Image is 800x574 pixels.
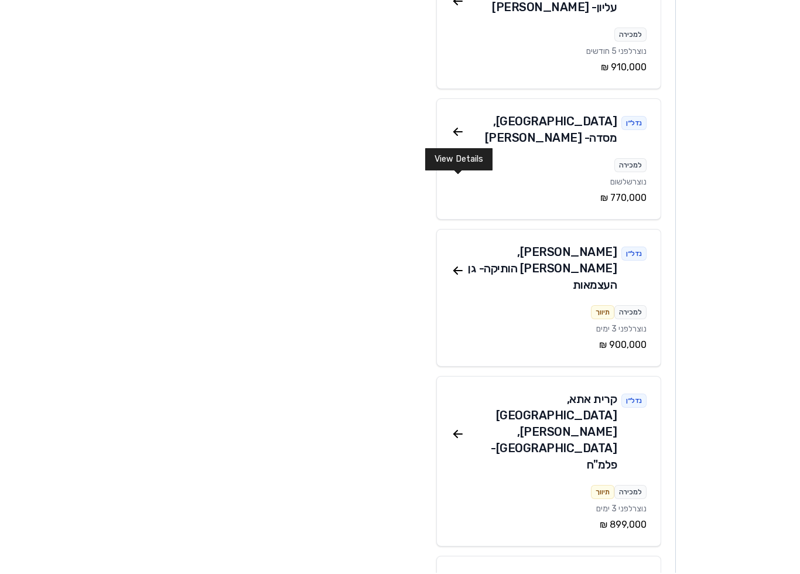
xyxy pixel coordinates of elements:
[451,61,647,76] div: ‏910,000 ‏₪
[614,306,647,320] div: למכירה
[465,114,617,147] div: [GEOGRAPHIC_DATA] , מסדה - [PERSON_NAME]
[610,178,647,188] span: נוצר שלשום
[465,392,617,474] div: קרית אתא , [GEOGRAPHIC_DATA][PERSON_NAME], [GEOGRAPHIC_DATA] - פלמ"ח
[591,486,614,500] div: תיווך
[614,486,647,500] div: למכירה
[451,339,647,353] div: ‏900,000 ‏₪
[614,29,647,43] div: למכירה
[621,395,647,409] div: נדל״ן
[591,306,614,320] div: תיווך
[451,519,647,533] div: ‏899,000 ‏₪
[596,325,647,335] span: נוצר לפני 3 ימים
[465,245,617,294] div: [PERSON_NAME] , [PERSON_NAME] הותיקה - גן העצמאות
[596,505,647,515] span: נוצר לפני 3 ימים
[621,117,647,131] div: נדל״ן
[586,47,647,57] span: נוצר לפני 5 חודשים
[614,159,647,173] div: למכירה
[621,248,647,262] div: נדל״ן
[451,192,647,206] div: ‏770,000 ‏₪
